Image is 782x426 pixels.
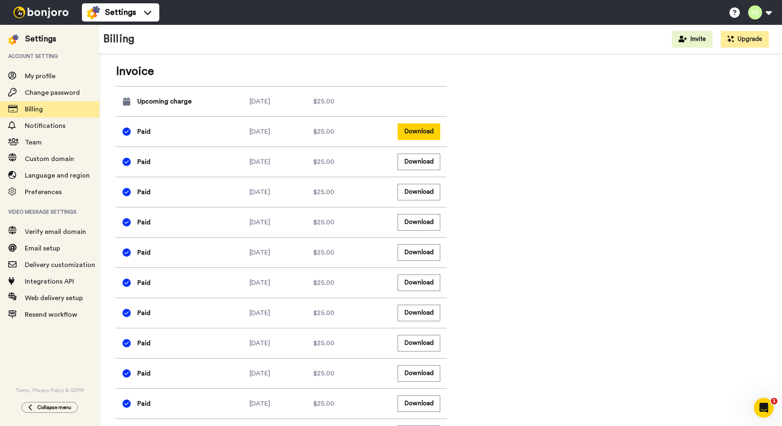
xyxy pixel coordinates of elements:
[137,187,151,197] span: Paid
[25,156,74,162] span: Custom domain
[754,398,774,418] iframe: Intercom live chat
[398,123,440,140] button: Download
[249,278,313,288] div: [DATE]
[313,157,334,167] span: $25.00
[137,157,151,167] span: Paid
[10,7,72,18] img: bj-logo-header-white.svg
[103,33,134,45] h1: Billing
[25,229,86,235] span: Verify email domain
[249,338,313,348] div: [DATE]
[249,187,313,197] div: [DATE]
[398,214,440,230] button: Download
[137,368,151,378] span: Paid
[398,395,440,412] button: Download
[398,154,440,170] button: Download
[87,6,100,19] img: settings-colored.svg
[313,217,334,227] span: $25.00
[25,123,65,129] span: Notifications
[25,311,77,318] span: Resend workflow
[249,96,313,106] div: [DATE]
[771,398,777,404] span: 1
[137,127,151,137] span: Paid
[137,308,151,318] span: Paid
[721,31,769,48] button: Upgrade
[249,308,313,318] div: [DATE]
[25,262,95,268] span: Delivery customization
[25,295,83,301] span: Web delivery setup
[313,278,334,288] span: $25.00
[313,308,334,318] span: $25.00
[37,404,71,411] span: Collapse menu
[398,335,440,351] button: Download
[137,96,192,106] span: Upcoming charge
[398,244,440,260] button: Download
[249,248,313,258] div: [DATE]
[313,127,334,137] span: $25.00
[25,278,74,285] span: Integrations API
[25,106,43,113] span: Billing
[313,96,377,106] div: $25.00
[25,245,60,252] span: Email setup
[249,368,313,378] div: [DATE]
[105,7,136,18] span: Settings
[313,368,334,378] span: $25.00
[137,338,151,348] span: Paid
[398,305,440,321] button: Download
[672,31,712,48] button: Invite
[313,399,334,409] span: $25.00
[398,274,440,291] button: Download
[25,172,90,179] span: Language and region
[249,157,313,167] div: [DATE]
[398,184,440,200] button: Download
[313,248,334,258] span: $25.00
[25,139,42,146] span: Team
[137,248,151,258] span: Paid
[398,365,440,381] button: Download
[22,402,78,413] button: Collapse menu
[249,399,313,409] div: [DATE]
[249,127,313,137] div: [DATE]
[137,278,151,288] span: Paid
[313,338,334,348] span: $25.00
[25,89,80,96] span: Change password
[313,187,334,197] span: $25.00
[8,34,19,45] img: settings-colored.svg
[137,399,151,409] span: Paid
[249,217,313,227] div: [DATE]
[137,217,151,227] span: Paid
[25,73,55,79] span: My profile
[116,63,447,79] span: Invoice
[25,189,62,195] span: Preferences
[25,33,56,45] div: Settings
